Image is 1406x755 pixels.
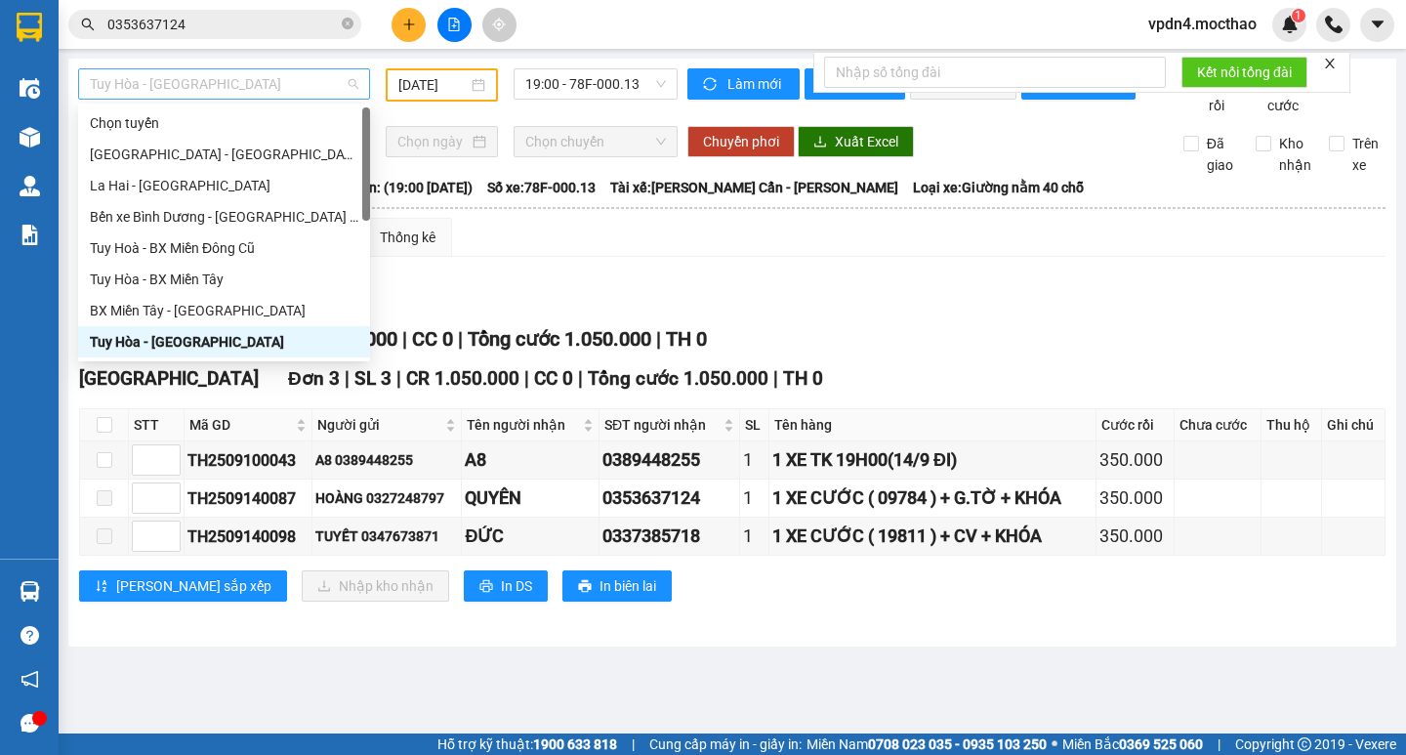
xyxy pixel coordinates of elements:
[1096,409,1175,441] th: Cước rồi
[772,484,1093,512] div: 1 XE CƯỚC ( 09784 ) + G.TỜ + KHÓA
[578,579,592,595] span: printer
[354,367,392,390] span: SL 3
[743,523,765,550] div: 1
[315,487,459,509] div: HOÀNG 0327248797
[602,523,736,550] div: 0337385718
[525,69,666,99] span: 19:00 - 78F-000.13
[805,68,905,100] button: printerIn phơi
[868,736,1047,752] strong: 0708 023 035 - 0935 103 250
[20,78,40,99] img: warehouse-icon
[1292,9,1305,22] sup: 1
[20,127,40,147] img: warehouse-icon
[743,484,765,512] div: 1
[824,57,1166,88] input: Nhập số tổng đài
[835,131,898,152] span: Xuất Excel
[772,446,1093,474] div: 1 XE TK 19H00(14/9 ĐI)
[687,68,800,100] button: syncLàm mới
[78,201,370,232] div: Bến xe Bình Dương - Tuy Hoà (Hàng)
[783,367,823,390] span: TH 0
[90,331,358,353] div: Tuy Hòa - [GEOGRAPHIC_DATA]
[1360,8,1394,42] button: caret-down
[412,327,453,351] span: CC 0
[187,524,309,549] div: TH2509140098
[90,175,358,196] div: La Hai - [GEOGRAPHIC_DATA]
[17,13,42,42] img: logo-vxr
[602,446,736,474] div: 0389448255
[90,237,358,259] div: Tuy Hoà - BX Miền Đông Cũ
[90,206,358,228] div: Bến xe Bình Dương - [GEOGRAPHIC_DATA] ([GEOGRAPHIC_DATA])
[90,69,358,99] span: Tuy Hòa - Đà Nẵng
[649,734,802,755] span: Cung cấp máy in - giấy in:
[78,139,370,170] div: Sài Gòn - Tuy Hòa
[492,18,506,31] span: aim
[396,367,401,390] span: |
[20,225,40,245] img: solution-icon
[187,448,309,473] div: TH2509100043
[90,112,358,134] div: Chọn tuyến
[78,107,370,139] div: Chọn tuyến
[465,446,596,474] div: A8
[330,177,473,198] span: Chuyến: (19:00 [DATE])
[90,269,358,290] div: Tuy Hòa - BX Miền Tây
[21,670,39,689] span: notification
[600,518,740,556] td: 0337385718
[20,176,40,196] img: warehouse-icon
[806,734,1047,755] span: Miền Nam
[78,232,370,264] div: Tuy Hoà - BX Miền Đông Cũ
[610,177,898,198] span: Tài xế: [PERSON_NAME] Cẩn - [PERSON_NAME]
[315,525,459,547] div: TUYẾT 0347673871
[78,264,370,295] div: Tuy Hòa - BX Miền Tây
[90,144,358,165] div: [GEOGRAPHIC_DATA] - [GEOGRAPHIC_DATA]
[302,570,449,602] button: downloadNhập kho nhận
[1295,9,1302,22] span: 1
[562,570,672,602] button: printerIn biên lai
[392,8,426,42] button: plus
[600,575,656,597] span: In biên lai
[185,480,312,518] td: TH2509140087
[1344,133,1386,176] span: Trên xe
[727,73,784,95] span: Làm mới
[482,8,517,42] button: aim
[317,414,442,436] span: Người gửi
[1099,484,1171,512] div: 350.000
[501,575,532,597] span: In DS
[465,523,596,550] div: ĐỨC
[1271,133,1319,176] span: Kho nhận
[116,575,271,597] span: [PERSON_NAME] sắp xếp
[1322,409,1385,441] th: Ghi chú
[666,327,707,351] span: TH 0
[743,446,765,474] div: 1
[189,414,292,436] span: Mã GD
[462,480,600,518] td: QUYÊN
[78,170,370,201] div: La Hai - Tuy Hòa
[525,127,666,156] span: Chọn chuyến
[1218,734,1220,755] span: |
[1199,133,1241,176] span: Đã giao
[656,327,661,351] span: |
[1099,446,1171,474] div: 350.000
[467,414,579,436] span: Tên người nhận
[95,579,108,595] span: sort-ascending
[913,177,1084,198] span: Loại xe: Giường nằm 40 chỗ
[21,714,39,733] span: message
[1261,409,1322,441] th: Thu hộ
[1062,734,1203,755] span: Miền Bắc
[604,414,720,436] span: SĐT người nhận
[342,16,353,34] span: close-circle
[288,367,340,390] span: Đơn 3
[1197,62,1292,83] span: Kết nối tổng đài
[578,367,583,390] span: |
[397,131,469,152] input: Chọn ngày
[342,18,353,29] span: close-circle
[81,18,95,31] span: search
[1181,57,1307,88] button: Kết nối tổng đài
[437,8,472,42] button: file-add
[533,736,617,752] strong: 1900 633 818
[107,14,338,35] input: Tìm tên, số ĐT hoặc mã đơn
[773,367,778,390] span: |
[1325,16,1343,33] img: phone-icon
[813,135,827,150] span: download
[534,367,573,390] span: CC 0
[769,409,1096,441] th: Tên hàng
[1133,12,1272,36] span: vpdn4.mocthao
